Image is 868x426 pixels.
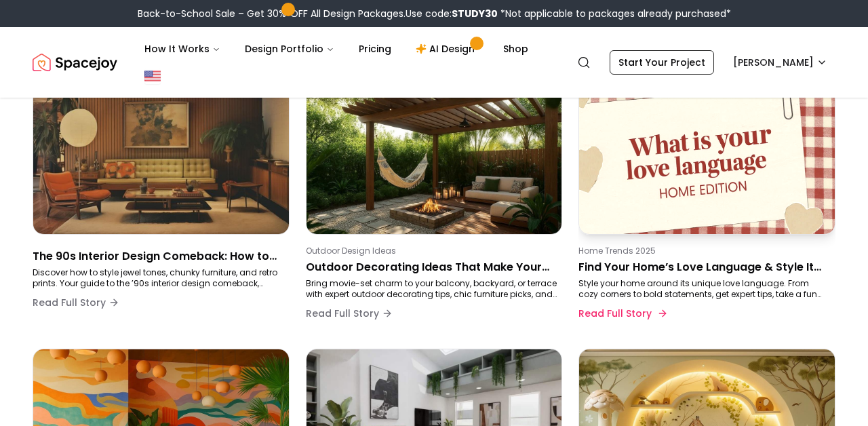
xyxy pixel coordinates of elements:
[578,246,830,256] p: Home Trends 2025
[33,289,119,316] button: Read Full Story
[452,7,498,20] b: STUDY30
[578,278,830,300] p: Style your home around its unique love language. From cozy corners to bold statements, get expert...
[306,80,563,332] a: Outdoor Decorating Ideas That Make Your Space Feel Straight Out of a MovieOutdoor Design IdeasOut...
[33,49,117,76] img: Spacejoy Logo
[33,80,290,332] a: The 90s Interior Design Comeback: How to Bring Retro Cool into Your Home in 2025The 90s Interior ...
[306,300,393,327] button: Read Full Story
[406,7,498,20] span: Use code:
[33,248,284,265] p: The 90s Interior Design Comeback: How to Bring Retro Cool into Your Home in [DATE]
[134,35,231,62] button: How It Works
[610,50,714,75] a: Start Your Project
[498,7,731,20] span: *Not applicable to packages already purchased*
[234,35,345,62] button: Design Portfolio
[306,259,557,275] p: Outdoor Decorating Ideas That Make Your Space Feel Straight Out of a Movie
[33,81,289,234] img: The 90s Interior Design Comeback: How to Bring Retro Cool into Your Home in 2025
[306,278,557,300] p: Bring movie-set charm to your balcony, backyard, or terrace with expert outdoor decorating tips, ...
[578,300,665,327] button: Read Full Story
[578,259,830,275] p: Find Your Home’s Love Language & Style It Like a Pro
[33,27,835,98] nav: Global
[33,49,117,76] a: Spacejoy
[492,35,539,62] a: Shop
[405,35,490,62] a: AI Design
[134,35,539,62] nav: Main
[348,35,402,62] a: Pricing
[578,80,835,332] a: Find Your Home’s Love Language & Style It Like a ProHome Trends 2025Find Your Home’s Love Languag...
[579,81,835,234] img: Find Your Home’s Love Language & Style It Like a Pro
[144,68,161,84] img: United States
[725,50,835,75] button: [PERSON_NAME]
[306,246,557,256] p: Outdoor Design Ideas
[138,7,731,20] div: Back-to-School Sale – Get 30% OFF All Design Packages.
[33,267,284,289] p: Discover how to style jewel tones, chunky furniture, and retro prints. Your guide to the ’90s int...
[307,81,562,234] img: Outdoor Decorating Ideas That Make Your Space Feel Straight Out of a Movie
